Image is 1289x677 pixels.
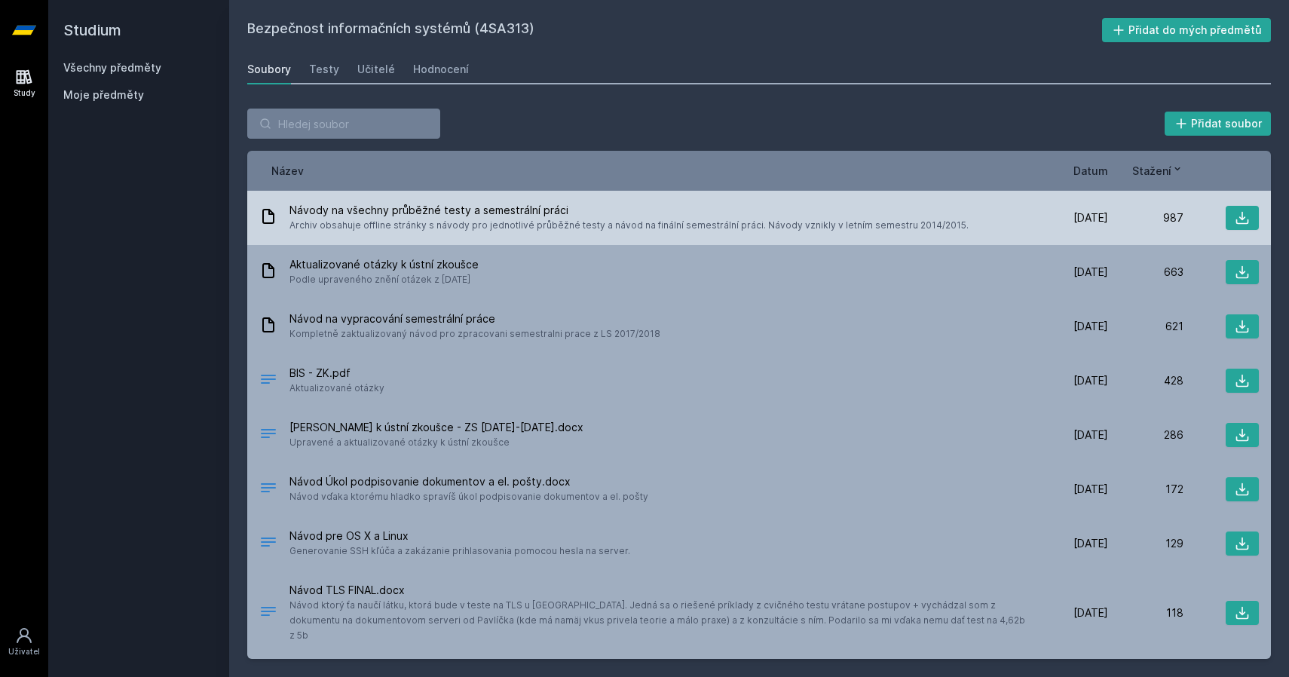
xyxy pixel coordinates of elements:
[1132,163,1171,179] span: Stažení
[1073,319,1108,334] span: [DATE]
[289,311,660,326] span: Návod na vypracování semestrální práce
[1073,427,1108,443] span: [DATE]
[247,54,291,84] a: Soubory
[1108,373,1183,388] div: 428
[1073,536,1108,551] span: [DATE]
[1108,210,1183,225] div: 987
[247,62,291,77] div: Soubory
[259,602,277,624] div: DOCX
[289,528,630,544] span: Návod pre OS X a Linux
[289,489,648,504] span: Návod vďaka ktorému hladko spravíš úkol podpisovanie dokumentov a el. pošty
[3,60,45,106] a: Study
[1108,427,1183,443] div: 286
[289,218,969,233] span: Archiv obsahuje offline stránky s návody pro jednotlivé průběžné testy a návod na finální semestr...
[1073,265,1108,280] span: [DATE]
[289,435,583,450] span: Upravené a aktualizované otázky k ústní zkoušce
[1073,373,1108,388] span: [DATE]
[3,619,45,665] a: Uživatel
[1102,18,1272,42] button: Přidat do mých předmětů
[289,381,384,396] span: Aktualizované otázky
[289,474,648,489] span: Návod Úkol podpisovanie dokumentov a el. pošty.docx
[357,54,395,84] a: Učitelé
[309,54,339,84] a: Testy
[247,109,440,139] input: Hledej soubor
[289,203,969,218] span: Návody na všechny průběžné testy a semestrální práci
[1108,265,1183,280] div: 663
[1108,482,1183,497] div: 172
[357,62,395,77] div: Učitelé
[1073,163,1108,179] button: Datum
[1073,482,1108,497] span: [DATE]
[1073,605,1108,620] span: [DATE]
[413,54,469,84] a: Hodnocení
[259,424,277,446] div: DOCX
[413,62,469,77] div: Hodnocení
[1073,210,1108,225] span: [DATE]
[259,479,277,501] div: DOCX
[1108,605,1183,620] div: 118
[8,646,40,657] div: Uživatel
[1108,536,1183,551] div: 129
[289,598,1027,643] span: Návod ktorý ťa naučí látku, ktorá bude v teste na TLS u [GEOGRAPHIC_DATA]. Jedná sa o riešené prí...
[289,420,583,435] span: [PERSON_NAME] k ústní zkoušce - ZS [DATE]-[DATE].docx
[289,272,479,287] span: Podle upraveného znění otázek z [DATE]
[1132,163,1183,179] button: Stažení
[289,366,384,381] span: BIS - ZK.pdf
[259,533,277,555] div: .DOCX
[289,326,660,342] span: Kompletně zaktualizovaný návod pro zpracovani semestralni prace z LS 2017/2018
[309,62,339,77] div: Testy
[271,163,304,179] button: Název
[247,18,1102,42] h2: Bezpečnost informačních systémů (4SA313)
[289,544,630,559] span: Generovanie SSH kľúča a zakázanie prihlasovania pomocou hesla na server.
[1165,112,1272,136] button: Přidat soubor
[63,61,161,74] a: Všechny předměty
[14,87,35,99] div: Study
[289,583,1027,598] span: Návod TLS FINAL.docx
[63,87,144,103] span: Moje předměty
[259,370,277,392] div: PDF
[289,257,479,272] span: Aktualizované otázky k ústní zkoušce
[1108,319,1183,334] div: 621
